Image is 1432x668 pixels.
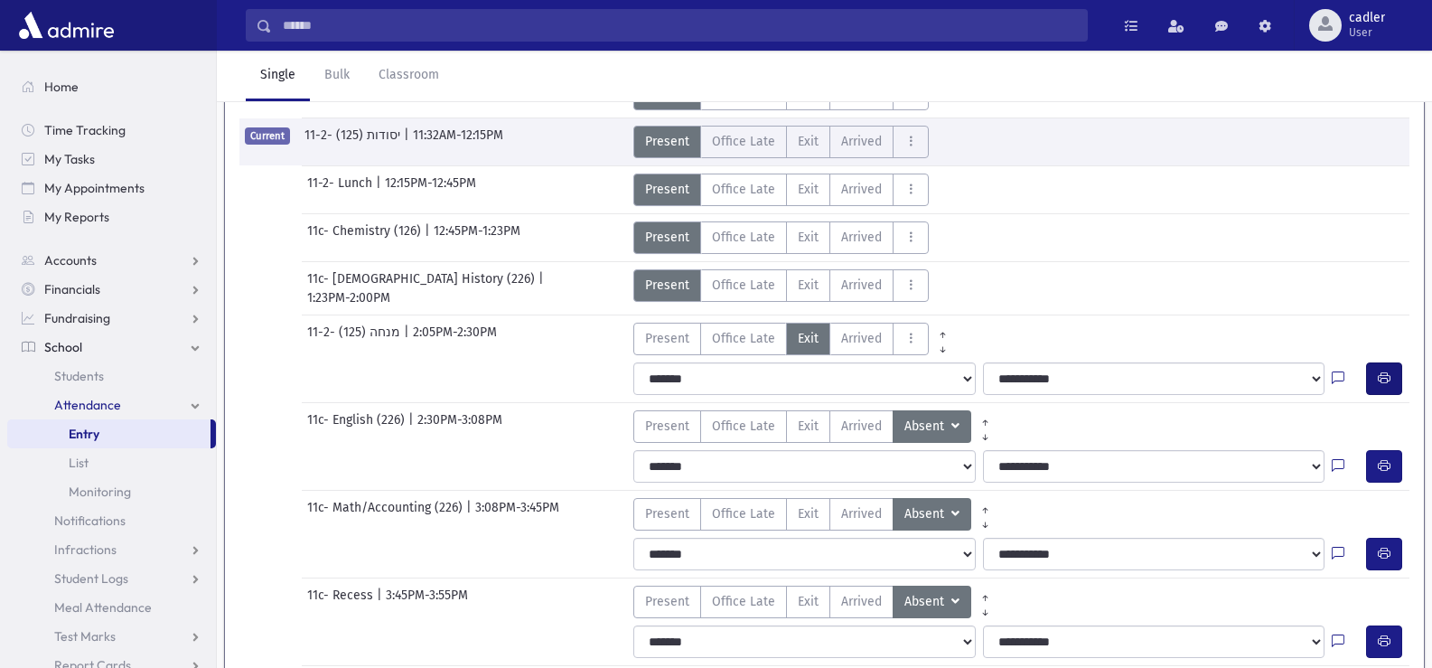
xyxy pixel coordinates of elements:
[475,498,559,531] span: 3:08PM-3:45PM
[841,132,882,151] span: Arrived
[1349,11,1385,25] span: cadler
[7,390,216,419] a: Attendance
[841,417,882,436] span: Arrived
[54,599,152,616] span: Meal Attendance
[893,586,971,618] button: Absent
[712,417,775,436] span: Office Late
[44,310,110,326] span: Fundraising
[386,586,468,618] span: 3:45PM-3:55PM
[7,622,216,651] a: Test Marks
[307,288,390,307] span: 1:23PM-2:00PM
[385,174,476,206] span: 12:15PM-12:45PM
[54,570,128,587] span: Student Logs
[377,586,386,618] span: |
[645,276,689,295] span: Present
[904,592,948,612] span: Absent
[44,252,97,268] span: Accounts
[798,276,819,295] span: Exit
[307,221,425,254] span: 11c- Chemistry (126)
[633,410,999,443] div: AttTypes
[413,323,497,355] span: 2:05PM-2:30PM
[7,246,216,275] a: Accounts
[712,132,775,151] span: Office Late
[434,221,520,254] span: 12:45PM-1:23PM
[645,592,689,611] span: Present
[633,126,929,158] div: AttTypes
[54,397,121,413] span: Attendance
[7,275,216,304] a: Financials
[645,228,689,247] span: Present
[307,586,377,618] span: 11c- Recess
[633,174,929,206] div: AttTypes
[893,498,971,531] button: Absent
[44,79,79,95] span: Home
[7,333,216,362] a: School
[417,410,502,443] span: 2:30PM-3:08PM
[7,362,216,390] a: Students
[54,541,117,558] span: Infractions
[645,417,689,436] span: Present
[712,329,775,348] span: Office Late
[44,151,95,167] span: My Tasks
[69,455,89,471] span: List
[841,276,882,295] span: Arrived
[404,323,413,355] span: |
[246,51,310,101] a: Single
[304,126,404,158] span: 11-2- יסודות (125)
[841,592,882,611] span: Arrived
[69,484,131,500] span: Monitoring
[841,329,882,348] span: Arrived
[7,593,216,622] a: Meal Attendance
[7,535,216,564] a: Infractions
[404,126,413,158] span: |
[425,221,434,254] span: |
[798,592,819,611] span: Exit
[307,269,538,288] span: 11c- [DEMOGRAPHIC_DATA] History (226)
[272,9,1087,42] input: Search
[841,228,882,247] span: Arrived
[466,498,475,531] span: |
[7,304,216,333] a: Fundraising
[364,51,454,101] a: Classroom
[712,504,775,523] span: Office Late
[798,504,819,523] span: Exit
[904,417,948,437] span: Absent
[307,323,404,355] span: 11-2- מנחה (125)
[645,329,689,348] span: Present
[54,628,116,644] span: Test Marks
[307,174,376,206] span: 11-2- Lunch
[44,122,126,138] span: Time Tracking
[7,174,216,202] a: My Appointments
[44,281,100,297] span: Financials
[7,419,211,448] a: Entry
[413,126,503,158] span: 11:32AM-12:15PM
[14,7,118,43] img: AdmirePro
[645,180,689,199] span: Present
[7,116,216,145] a: Time Tracking
[44,180,145,196] span: My Appointments
[633,221,929,254] div: AttTypes
[645,504,689,523] span: Present
[712,592,775,611] span: Office Late
[54,368,104,384] span: Students
[841,504,882,523] span: Arrived
[904,504,948,524] span: Absent
[633,586,999,618] div: AttTypes
[307,410,408,443] span: 11c- English (226)
[7,202,216,231] a: My Reports
[645,132,689,151] span: Present
[7,506,216,535] a: Notifications
[44,209,109,225] span: My Reports
[633,269,929,302] div: AttTypes
[307,498,466,531] span: 11c- Math/Accounting (226)
[7,448,216,477] a: List
[798,417,819,436] span: Exit
[712,180,775,199] span: Office Late
[633,323,957,355] div: AttTypes
[633,498,999,531] div: AttTypes
[798,132,819,151] span: Exit
[310,51,364,101] a: Bulk
[841,180,882,199] span: Arrived
[7,72,216,101] a: Home
[1349,25,1385,40] span: User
